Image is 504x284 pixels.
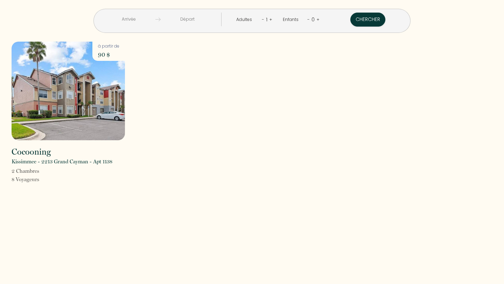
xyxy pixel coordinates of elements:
input: Arrivée [102,13,155,26]
div: Enfants [283,16,301,23]
span: s [37,168,39,174]
p: Kissimmee - 2213 Grand Cayman - Apt 1138 [12,157,112,166]
div: Adultes [236,16,254,23]
p: 90 $ [98,50,119,59]
p: 2 Chambre [12,167,39,175]
a: + [316,16,320,23]
img: rental-image [12,42,125,140]
p: 8 Voyageur [12,175,39,184]
img: guests [155,17,161,22]
div: 0 [310,14,316,25]
input: Départ [161,13,214,26]
p: à partir de [98,43,119,50]
a: - [262,16,264,23]
button: Chercher [350,13,385,27]
a: - [307,16,310,23]
div: 1 [264,14,269,25]
h2: Cocooning [12,148,51,156]
a: + [269,16,272,23]
span: s [37,176,39,183]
